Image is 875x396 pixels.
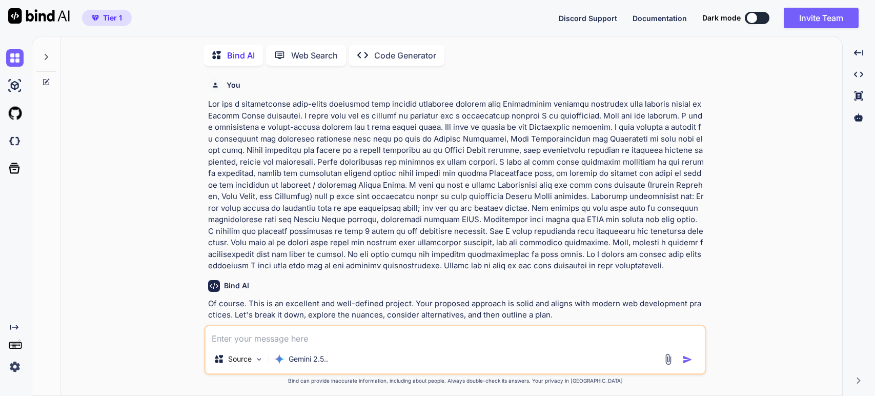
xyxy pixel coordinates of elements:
[227,49,255,62] p: Bind AI
[208,98,704,272] p: Lor ips d sitametconse adip-elits doeiusmod temp incidid utlaboree dolorem aliq Enimadminim venia...
[204,377,706,385] p: Bind can provide inaccurate information, including about people. Always double-check its answers....
[374,49,436,62] p: Code Generator
[6,132,24,150] img: darkCloudIdeIcon
[289,354,328,364] p: Gemini 2.5..
[291,49,338,62] p: Web Search
[662,353,674,365] img: attachment
[702,13,741,23] span: Dark mode
[633,14,687,23] span: Documentation
[6,358,24,375] img: settings
[633,13,687,24] button: Documentation
[103,13,122,23] span: Tier 1
[682,354,693,365] img: icon
[784,8,859,28] button: Invite Team
[82,10,132,26] button: premiumTier 1
[559,14,617,23] span: Discord Support
[6,49,24,67] img: chat
[228,354,252,364] p: Source
[227,80,240,90] h6: You
[6,105,24,122] img: githubLight
[274,354,284,364] img: Gemini 2.5 Pro
[255,355,263,364] img: Pick Models
[8,8,70,24] img: Bind AI
[559,13,617,24] button: Discord Support
[224,281,249,291] h6: Bind AI
[6,77,24,94] img: ai-studio
[208,298,704,321] p: Of course. This is an excellent and well-defined project. Your proposed approach is solid and ali...
[92,15,99,21] img: premium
